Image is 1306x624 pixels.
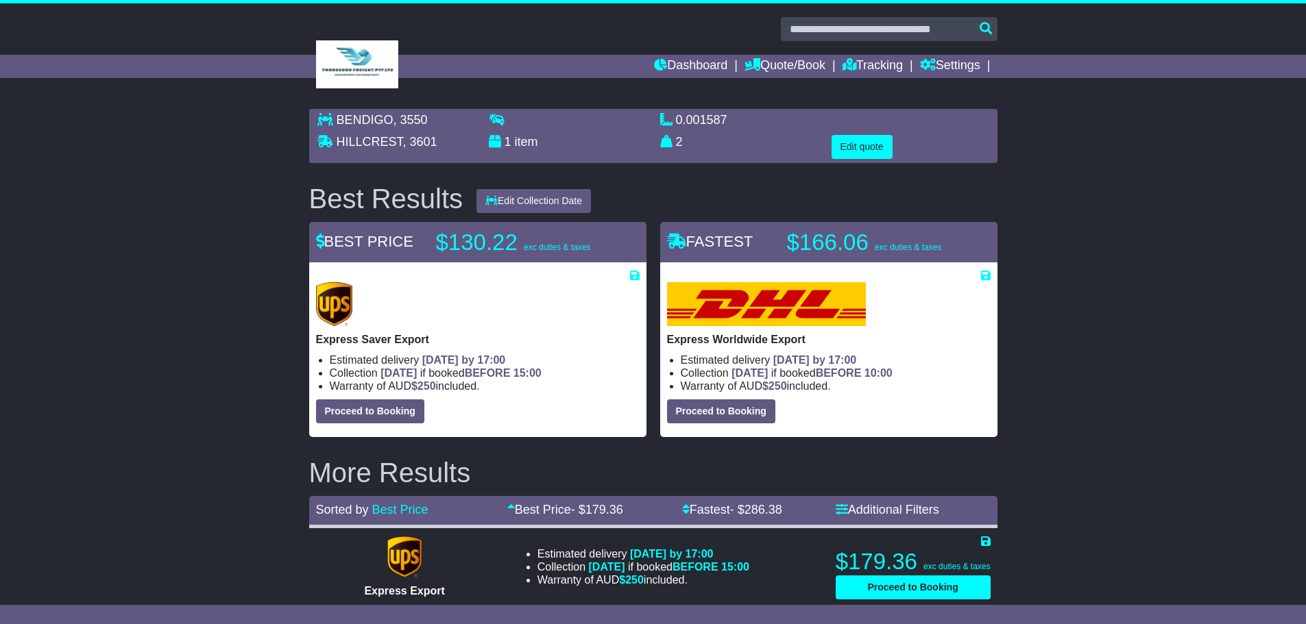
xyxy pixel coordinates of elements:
span: 179.36 [585,503,623,516]
p: Express Saver Export [316,333,640,346]
div: Best Results [302,184,470,214]
span: exc duties & taxes [923,562,990,571]
span: if booked [380,367,541,379]
span: 1 [505,135,511,149]
button: Proceed to Booking [316,399,424,423]
span: BEFORE [673,561,718,573]
span: item [515,135,538,149]
p: Express Worldwide Export [667,333,991,346]
span: $ [619,574,644,586]
span: [DATE] by 17:00 [773,354,857,366]
a: Tracking [843,55,903,78]
span: BEFORE [465,367,511,379]
span: 250 [418,380,436,392]
span: 2 [676,135,683,149]
span: BENDIGO [337,113,394,127]
span: 15:00 [721,561,749,573]
button: Edit quote [832,135,893,159]
span: 250 [625,574,644,586]
span: exc duties & taxes [875,242,941,252]
img: UPS (new): Express Saver Export [316,282,353,326]
a: Best Price- $179.36 [507,503,623,516]
span: HILLCREST [337,135,403,149]
span: $ [411,380,436,392]
li: Collection [537,560,749,573]
li: Warranty of AUD included. [330,379,640,392]
li: Collection [330,366,640,379]
span: 250 [769,380,787,392]
span: BEST PRICE [316,233,413,250]
span: [DATE] by 17:00 [422,354,506,366]
button: Proceed to Booking [667,399,775,423]
span: [DATE] by 17:00 [630,548,714,560]
a: Quote/Book [745,55,825,78]
a: Additional Filters [836,503,939,516]
span: 10:00 [864,367,893,379]
button: Proceed to Booking [836,575,991,599]
span: [DATE] [589,561,625,573]
span: Sorted by [316,503,369,516]
span: , 3550 [394,113,428,127]
img: DHL: Express Worldwide Export [667,282,866,326]
a: Dashboard [654,55,727,78]
a: Fastest- $286.38 [682,503,782,516]
span: - $ [571,503,623,516]
a: Best Price [372,503,428,516]
span: 286.38 [745,503,782,516]
li: Warranty of AUD included. [537,573,749,586]
span: if booked [589,561,749,573]
span: 15:00 [513,367,542,379]
h2: More Results [309,458,997,488]
span: [DATE] [731,367,768,379]
span: - $ [730,503,782,516]
button: Edit Collection Date [476,189,591,213]
p: $166.06 [787,229,958,256]
img: UPS (new): Express Export [387,536,422,577]
span: [DATE] [380,367,417,379]
span: exc duties & taxes [524,242,590,252]
li: Estimated delivery [681,353,991,366]
span: 0.001587 [676,113,727,127]
p: $179.36 [836,548,991,575]
span: Express Export [364,585,444,597]
span: , 3601 [403,135,437,149]
span: BEFORE [816,367,862,379]
span: $ [762,380,787,392]
span: FASTEST [667,233,753,250]
span: if booked [731,367,892,379]
li: Collection [681,366,991,379]
p: $130.22 [436,229,607,256]
a: Settings [920,55,980,78]
li: Estimated delivery [537,547,749,560]
li: Estimated delivery [330,353,640,366]
li: Warranty of AUD included. [681,379,991,392]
